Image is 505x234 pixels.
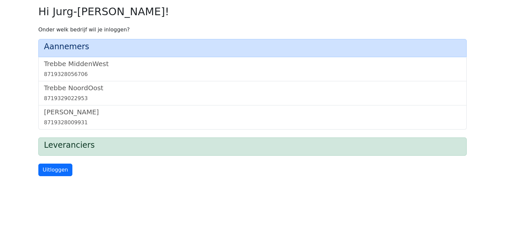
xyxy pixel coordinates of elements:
[44,60,461,68] h5: Trebbe MiddenWest
[44,119,461,127] div: 8719328009931
[44,108,461,127] a: [PERSON_NAME]8719328009931
[44,84,461,102] a: Trebbe NoordOost8719329022953
[44,140,461,150] h4: Leveranciers
[44,60,461,78] a: Trebbe MiddenWest8719328056706
[44,95,461,102] div: 8719329022953
[44,84,461,92] h5: Trebbe NoordOost
[38,26,467,34] p: Onder welk bedrijf wil je inloggen?
[44,108,461,116] h5: [PERSON_NAME]
[44,70,461,78] div: 8719328056706
[38,5,467,18] h2: Hi Jurg-[PERSON_NAME]!
[44,42,461,52] h4: Aannemers
[38,164,72,176] a: Uitloggen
